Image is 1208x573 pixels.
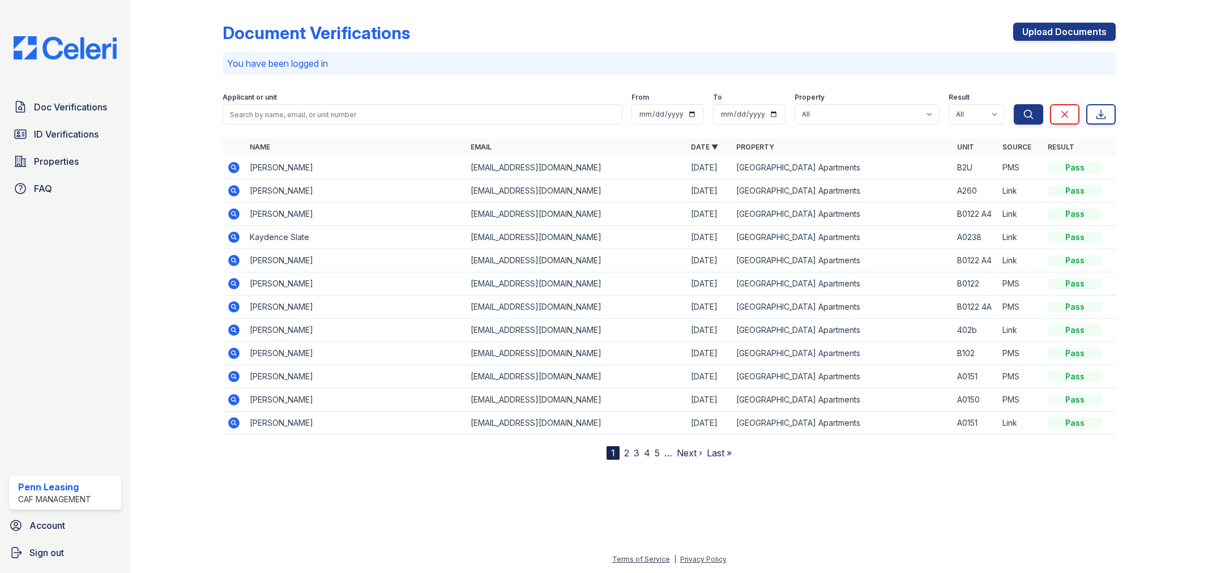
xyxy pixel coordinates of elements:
[686,156,732,179] td: [DATE]
[1048,301,1102,313] div: Pass
[245,226,466,249] td: Kaydence Slate
[34,127,99,141] span: ID Verifications
[732,365,952,388] td: [GEOGRAPHIC_DATA] Apartments
[998,272,1043,296] td: PMS
[466,342,686,365] td: [EMAIL_ADDRESS][DOMAIN_NAME]
[732,203,952,226] td: [GEOGRAPHIC_DATA] Apartments
[953,226,998,249] td: A0238
[998,179,1043,203] td: Link
[5,541,126,564] a: Sign out
[953,203,998,226] td: B0122 A4
[998,388,1043,412] td: PMS
[18,494,91,505] div: CAF Management
[998,319,1043,342] td: Link
[949,93,970,102] label: Result
[953,249,998,272] td: B0122 A4
[1048,208,1102,220] div: Pass
[736,143,774,151] a: Property
[953,388,998,412] td: A0150
[732,342,952,365] td: [GEOGRAPHIC_DATA] Apartments
[998,156,1043,179] td: PMS
[691,143,718,151] a: Date ▼
[245,272,466,296] td: [PERSON_NAME]
[953,156,998,179] td: B2U
[9,177,121,200] a: FAQ
[732,296,952,319] td: [GEOGRAPHIC_DATA] Apartments
[34,182,52,195] span: FAQ
[732,249,952,272] td: [GEOGRAPHIC_DATA] Apartments
[245,412,466,435] td: [PERSON_NAME]
[245,179,466,203] td: [PERSON_NAME]
[1048,255,1102,266] div: Pass
[732,179,952,203] td: [GEOGRAPHIC_DATA] Apartments
[686,388,732,412] td: [DATE]
[5,36,126,59] img: CE_Logo_Blue-a8612792a0a2168367f1c8372b55b34899dd931a85d93a1a3d3e32e68fde9ad4.png
[1048,278,1102,289] div: Pass
[34,100,107,114] span: Doc Verifications
[707,447,732,459] a: Last »
[957,143,974,151] a: Unit
[1048,324,1102,336] div: Pass
[9,150,121,173] a: Properties
[953,319,998,342] td: 402b
[1048,185,1102,196] div: Pass
[686,272,732,296] td: [DATE]
[223,104,622,125] input: Search by name, email, or unit number
[466,272,686,296] td: [EMAIL_ADDRESS][DOMAIN_NAME]
[466,296,686,319] td: [EMAIL_ADDRESS][DOMAIN_NAME]
[634,447,639,459] a: 3
[686,179,732,203] td: [DATE]
[686,249,732,272] td: [DATE]
[9,96,121,118] a: Doc Verifications
[953,272,998,296] td: B0122
[245,296,466,319] td: [PERSON_NAME]
[998,296,1043,319] td: PMS
[466,203,686,226] td: [EMAIL_ADDRESS][DOMAIN_NAME]
[1048,417,1102,429] div: Pass
[1002,143,1031,151] a: Source
[1048,143,1074,151] a: Result
[5,514,126,537] a: Account
[612,555,670,563] a: Terms of Service
[713,93,722,102] label: To
[245,388,466,412] td: [PERSON_NAME]
[223,93,277,102] label: Applicant or unit
[732,272,952,296] td: [GEOGRAPHIC_DATA] Apartments
[466,179,686,203] td: [EMAIL_ADDRESS][DOMAIN_NAME]
[466,412,686,435] td: [EMAIL_ADDRESS][DOMAIN_NAME]
[466,319,686,342] td: [EMAIL_ADDRESS][DOMAIN_NAME]
[998,203,1043,226] td: Link
[227,57,1111,70] p: You have been logged in
[1048,162,1102,173] div: Pass
[732,412,952,435] td: [GEOGRAPHIC_DATA] Apartments
[655,447,660,459] a: 5
[664,446,672,460] span: …
[677,447,702,459] a: Next ›
[29,519,65,532] span: Account
[18,480,91,494] div: Penn Leasing
[953,296,998,319] td: B0122 4A
[998,249,1043,272] td: Link
[29,546,64,559] span: Sign out
[998,226,1043,249] td: Link
[245,249,466,272] td: [PERSON_NAME]
[686,203,732,226] td: [DATE]
[624,447,629,459] a: 2
[674,555,676,563] div: |
[9,123,121,146] a: ID Verifications
[245,319,466,342] td: [PERSON_NAME]
[686,296,732,319] td: [DATE]
[998,365,1043,388] td: PMS
[250,143,270,151] a: Name
[953,365,998,388] td: A0151
[1048,394,1102,405] div: Pass
[466,365,686,388] td: [EMAIL_ADDRESS][DOMAIN_NAME]
[732,156,952,179] td: [GEOGRAPHIC_DATA] Apartments
[631,93,649,102] label: From
[245,365,466,388] td: [PERSON_NAME]
[1048,232,1102,243] div: Pass
[1013,23,1116,41] a: Upload Documents
[998,412,1043,435] td: Link
[732,226,952,249] td: [GEOGRAPHIC_DATA] Apartments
